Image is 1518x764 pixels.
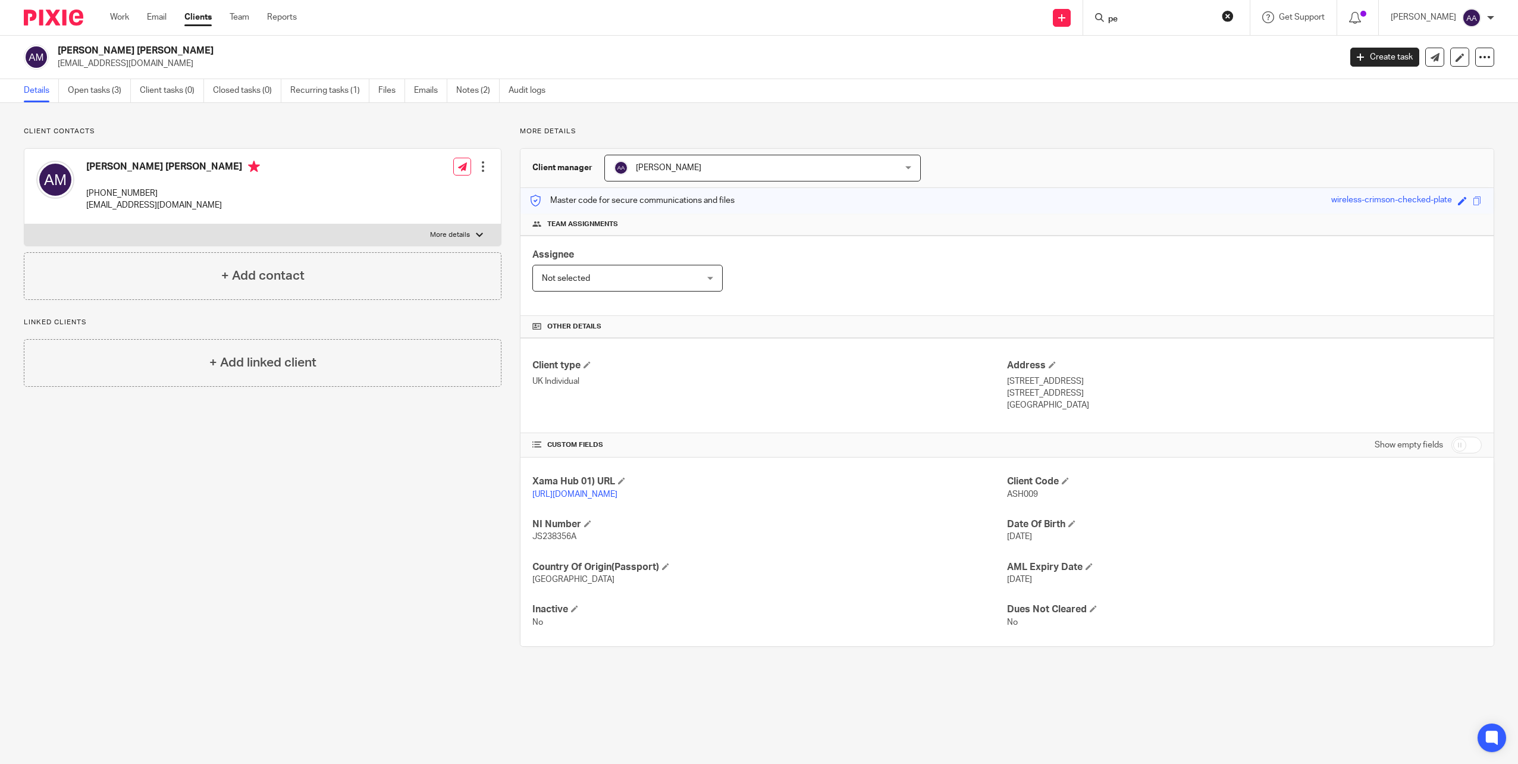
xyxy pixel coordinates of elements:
[1331,194,1452,208] div: wireless-crimson-checked-plate
[532,575,614,584] span: [GEOGRAPHIC_DATA]
[86,199,260,211] p: [EMAIL_ADDRESS][DOMAIN_NAME]
[24,79,59,102] a: Details
[414,79,447,102] a: Emails
[1007,387,1482,399] p: [STREET_ADDRESS]
[1462,8,1481,27] img: svg%3E
[456,79,500,102] a: Notes (2)
[532,162,592,174] h3: Client manager
[1007,375,1482,387] p: [STREET_ADDRESS]
[290,79,369,102] a: Recurring tasks (1)
[636,164,701,172] span: [PERSON_NAME]
[1007,490,1038,499] span: ASH009
[24,127,501,136] p: Client contacts
[1007,618,1018,627] span: No
[24,10,83,26] img: Pixie
[1007,561,1482,574] h4: AML Expiry Date
[1391,11,1456,23] p: [PERSON_NAME]
[184,11,212,23] a: Clients
[532,475,1007,488] h4: Xama Hub 01) URL
[1222,10,1234,22] button: Clear
[532,618,543,627] span: No
[532,490,617,499] a: [URL][DOMAIN_NAME]
[1007,399,1482,411] p: [GEOGRAPHIC_DATA]
[532,561,1007,574] h4: Country Of Origin(Passport)
[378,79,405,102] a: Files
[1107,14,1214,25] input: Search
[1007,475,1482,488] h4: Client Code
[532,518,1007,531] h4: NI Number
[68,79,131,102] a: Open tasks (3)
[532,375,1007,387] p: UK Individual
[509,79,554,102] a: Audit logs
[532,603,1007,616] h4: Inactive
[110,11,129,23] a: Work
[529,195,735,206] p: Master code for secure communications and files
[221,267,305,285] h4: + Add contact
[24,45,49,70] img: svg%3E
[532,440,1007,450] h4: CUSTOM FIELDS
[532,533,576,541] span: JS238356A
[1375,439,1443,451] label: Show empty fields
[1007,518,1482,531] h4: Date Of Birth
[1007,359,1482,372] h4: Address
[140,79,204,102] a: Client tasks (0)
[430,230,470,240] p: More details
[213,79,281,102] a: Closed tasks (0)
[547,220,618,229] span: Team assignments
[147,11,167,23] a: Email
[614,161,628,175] img: svg%3E
[58,58,1332,70] p: [EMAIL_ADDRESS][DOMAIN_NAME]
[1007,533,1032,541] span: [DATE]
[1350,48,1419,67] a: Create task
[520,127,1494,136] p: More details
[24,318,501,327] p: Linked clients
[532,359,1007,372] h4: Client type
[230,11,249,23] a: Team
[532,250,574,259] span: Assignee
[86,161,260,176] h4: [PERSON_NAME] [PERSON_NAME]
[547,322,601,331] span: Other details
[36,161,74,199] img: svg%3E
[1279,13,1325,21] span: Get Support
[58,45,1077,57] h2: [PERSON_NAME] [PERSON_NAME]
[209,353,316,372] h4: + Add linked client
[267,11,297,23] a: Reports
[542,274,590,283] span: Not selected
[1007,575,1032,584] span: [DATE]
[248,161,260,173] i: Primary
[1007,603,1482,616] h4: Dues Not Cleared
[86,187,260,199] p: [PHONE_NUMBER]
